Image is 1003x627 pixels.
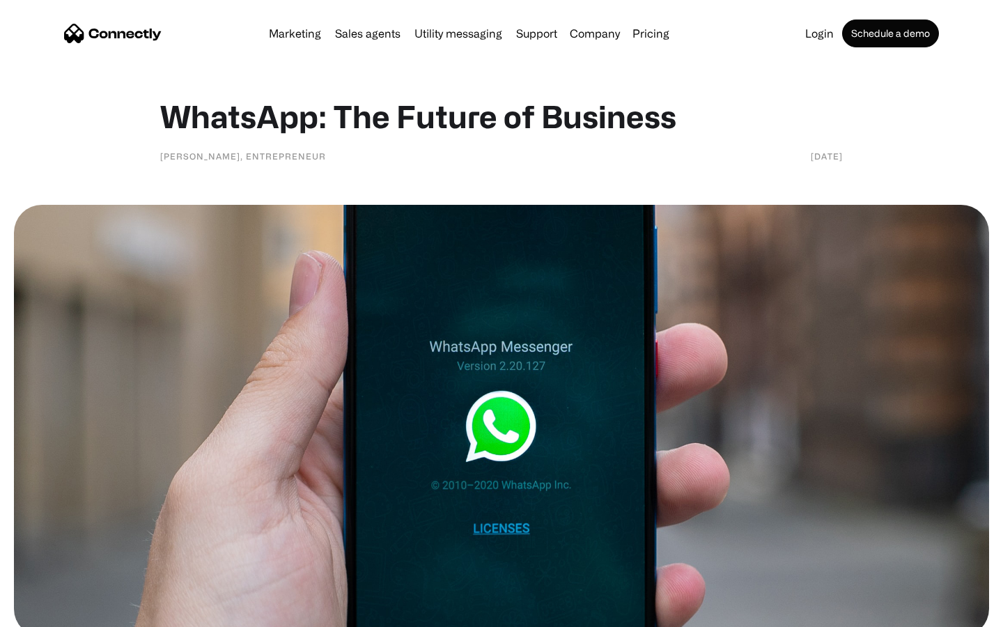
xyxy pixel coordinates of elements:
a: Utility messaging [409,28,508,39]
div: Company [570,24,620,43]
h1: WhatsApp: The Future of Business [160,98,843,135]
a: Sales agents [329,28,406,39]
a: Login [800,28,839,39]
ul: Language list [28,603,84,622]
a: Pricing [627,28,675,39]
a: Marketing [263,28,327,39]
div: [DATE] [811,149,843,163]
a: Support [511,28,563,39]
a: Schedule a demo [842,20,939,47]
aside: Language selected: English [14,603,84,622]
div: [PERSON_NAME], Entrepreneur [160,149,326,163]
